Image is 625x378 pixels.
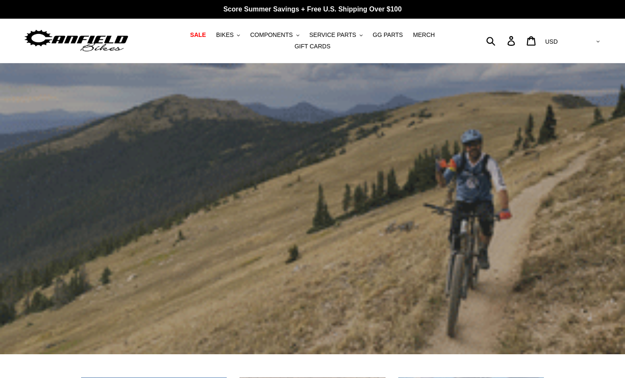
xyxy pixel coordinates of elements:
span: SERVICE PARTS [309,31,356,39]
input: Search [491,31,512,50]
span: GIFT CARDS [295,43,331,50]
span: SALE [190,31,206,39]
a: MERCH [409,29,439,41]
button: SERVICE PARTS [305,29,366,41]
img: Canfield Bikes [23,28,130,54]
span: GG PARTS [373,31,403,39]
a: GG PARTS [369,29,407,41]
span: BIKES [216,31,234,39]
button: BIKES [212,29,244,41]
a: SALE [186,29,210,41]
span: MERCH [413,31,435,39]
a: GIFT CARDS [290,41,335,52]
button: COMPONENTS [246,29,303,41]
span: COMPONENTS [250,31,293,39]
